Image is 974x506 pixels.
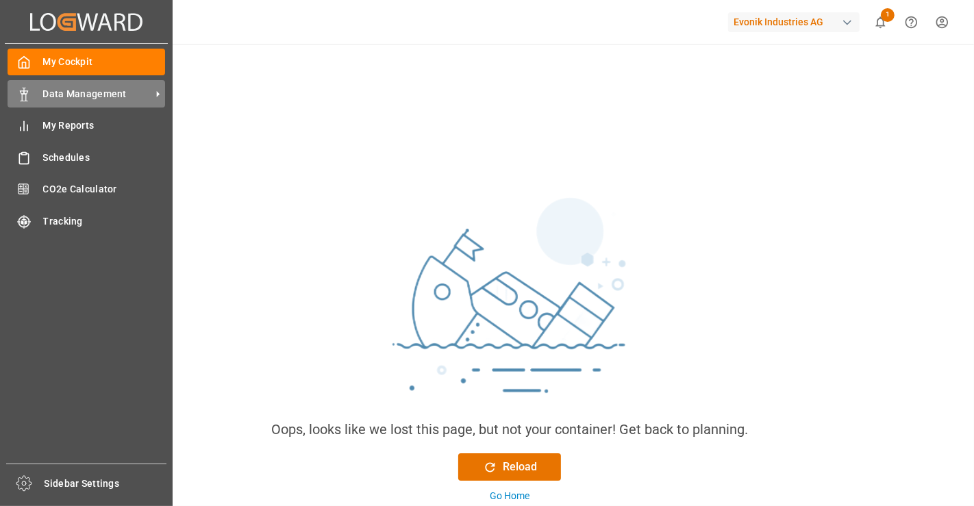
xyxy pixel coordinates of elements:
[8,207,165,234] a: Tracking
[458,489,561,503] button: Go Home
[43,214,166,229] span: Tracking
[881,8,895,22] span: 1
[8,112,165,139] a: My Reports
[483,459,537,475] div: Reload
[271,419,748,440] div: Oops, looks like we lost this page, but not your container! Get back to planning.
[43,87,151,101] span: Data Management
[43,151,166,165] span: Schedules
[45,477,167,491] span: Sidebar Settings
[8,176,165,203] a: CO2e Calculator
[728,12,860,32] div: Evonik Industries AG
[304,192,715,419] img: sinking_ship.png
[896,7,927,38] button: Help Center
[8,144,165,170] a: Schedules
[728,9,865,35] button: Evonik Industries AG
[490,489,529,503] div: Go Home
[458,453,561,481] button: Reload
[865,7,896,38] button: show 1 new notifications
[8,49,165,75] a: My Cockpit
[43,55,166,69] span: My Cockpit
[43,118,166,133] span: My Reports
[43,182,166,197] span: CO2e Calculator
